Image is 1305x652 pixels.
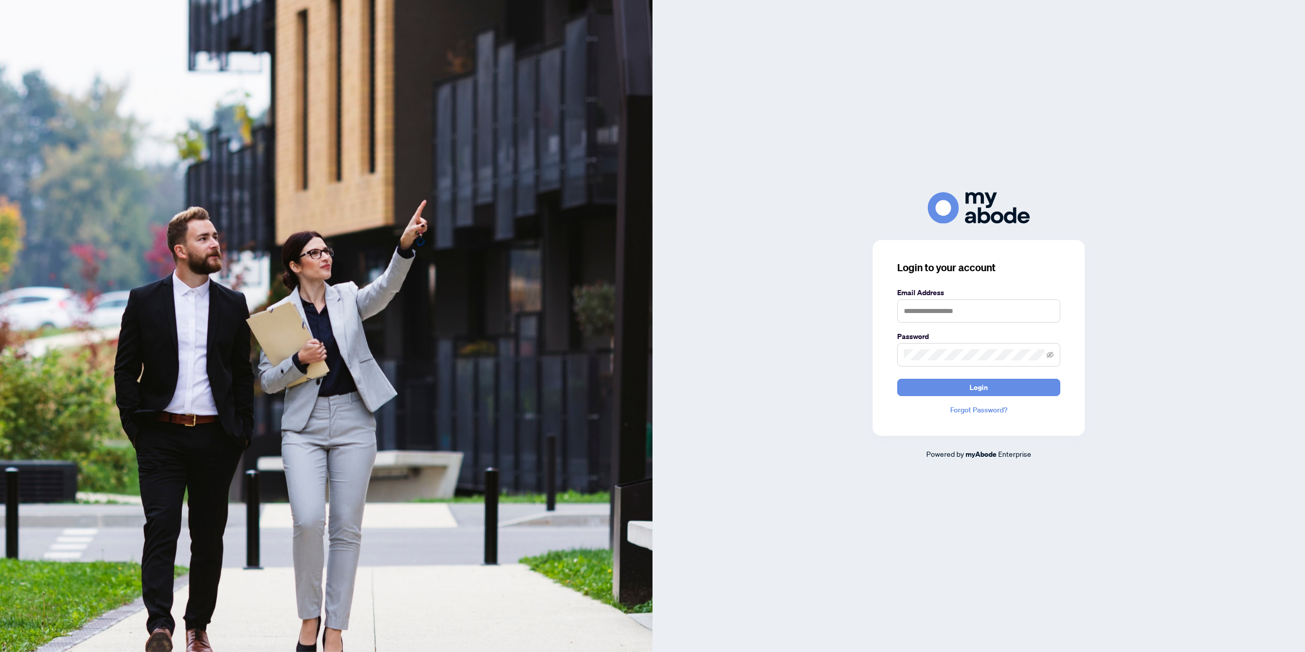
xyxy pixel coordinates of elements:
[965,449,997,460] a: myAbode
[897,331,1060,342] label: Password
[1047,351,1054,358] span: eye-invisible
[970,379,988,396] span: Login
[897,287,1060,298] label: Email Address
[998,449,1031,458] span: Enterprise
[928,192,1030,223] img: ma-logo
[897,379,1060,396] button: Login
[897,260,1060,275] h3: Login to your account
[897,404,1060,415] a: Forgot Password?
[926,449,964,458] span: Powered by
